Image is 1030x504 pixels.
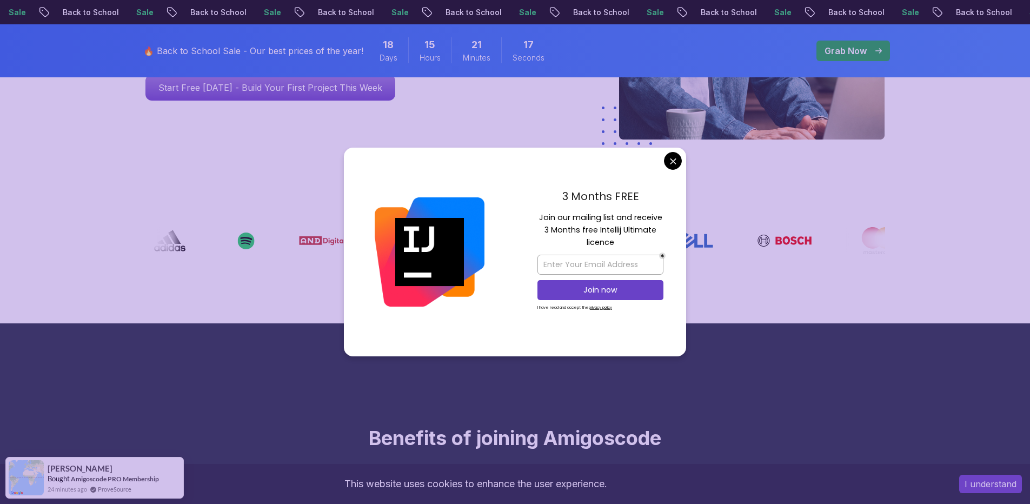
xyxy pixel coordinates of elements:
[252,7,287,18] p: Sale
[434,7,507,18] p: Back to School
[816,7,890,18] p: Back to School
[523,37,534,52] span: 17 Seconds
[959,475,1022,493] button: Accept cookies
[380,7,414,18] p: Sale
[762,7,797,18] p: Sale
[507,7,542,18] p: Sale
[71,475,159,483] a: Amigoscode PRO Membership
[48,464,112,473] span: [PERSON_NAME]
[8,472,943,496] div: This website uses cookies to enhance the user experience.
[98,485,131,494] a: ProveSource
[51,7,124,18] p: Back to School
[424,37,435,52] span: 15 Hours
[178,7,252,18] p: Back to School
[306,7,380,18] p: Back to School
[143,44,363,57] p: 🔥 Back to School Sale - Our best prices of the year!
[9,460,44,495] img: provesource social proof notification image
[944,7,1018,18] p: Back to School
[48,485,87,494] span: 24 minutes ago
[48,474,70,483] span: Bought
[890,7,925,18] p: Sale
[137,427,894,449] h2: Benefits of joining Amigoscode
[825,44,867,57] p: Grab Now
[124,7,159,18] p: Sale
[471,37,482,52] span: 21 Minutes
[689,7,762,18] p: Back to School
[635,7,669,18] p: Sale
[463,52,490,63] span: Minutes
[383,37,394,52] span: 18 Days
[561,7,635,18] p: Back to School
[420,52,441,63] span: Hours
[513,52,544,63] span: Seconds
[145,75,395,101] a: Start Free [DATE] - Build Your First Project This Week
[380,52,397,63] span: Days
[145,203,885,216] p: Our Students Work in Top Companies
